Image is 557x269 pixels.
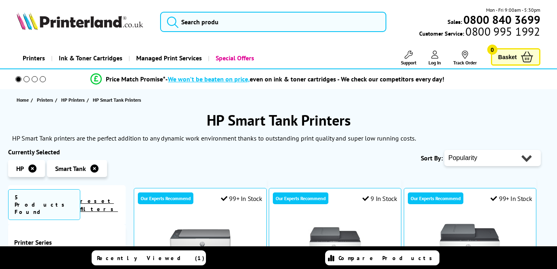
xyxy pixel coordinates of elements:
a: Printers [17,48,51,68]
span: We won’t be beaten on price, [168,75,250,83]
span: Smart Tank [55,164,86,173]
a: Special Offers [208,48,260,68]
span: 0 [487,45,497,55]
a: Ink & Toner Cartridges [51,48,129,68]
span: Customer Service: [419,28,540,37]
a: Track Order [453,51,477,66]
div: 9 In Stock [362,194,397,203]
a: HP Printers [61,96,87,104]
img: Printerland Logo [17,12,143,30]
a: 0800 840 3699 [462,16,540,23]
span: Support [401,60,416,66]
div: Our Experts Recommend [408,192,463,204]
b: 0800 840 3699 [463,12,540,27]
span: Sort By: [421,154,443,162]
li: modal_Promise [4,72,531,86]
a: Basket 0 [491,48,540,66]
a: Managed Print Services [129,48,208,68]
a: Recently Viewed (1) [92,250,206,265]
span: HP Printers [61,96,85,104]
input: Search produ [160,12,386,32]
span: Printers [37,96,53,104]
div: 99+ In Stock [491,194,532,203]
div: - even on ink & toner cartridges - We check our competitors every day! [165,75,444,83]
span: Ink & Toner Cartridges [59,48,122,68]
div: Our Experts Recommend [273,192,328,204]
p: HP Smart Tank printers are the perfect addition to any dynamic work environment thanks to outstan... [12,134,416,142]
div: Our Experts Recommend [138,192,193,204]
span: Compare Products [338,254,437,262]
span: Recently Viewed (1) [97,254,205,262]
span: Printer Series [14,238,120,246]
a: Compare Products [325,250,439,265]
span: Mon - Fri 9:00am - 5:30pm [486,6,540,14]
a: Support [401,51,416,66]
div: 99+ In Stock [221,194,262,203]
a: Home [17,96,31,104]
div: Currently Selected [8,148,126,156]
span: 0800 995 1992 [464,28,540,35]
span: Sales: [448,18,462,26]
a: Printers [37,96,55,104]
h1: HP Smart Tank Printers [8,111,549,130]
span: HP [16,164,24,173]
span: HP Smart Tank Printers [93,97,141,103]
a: Log In [428,51,441,66]
span: Log In [428,60,441,66]
span: Price Match Promise* [106,75,165,83]
a: Printerland Logo [17,12,150,32]
span: 5 Products Found [8,189,80,220]
span: Basket [498,51,517,62]
a: reset filters [80,197,118,213]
